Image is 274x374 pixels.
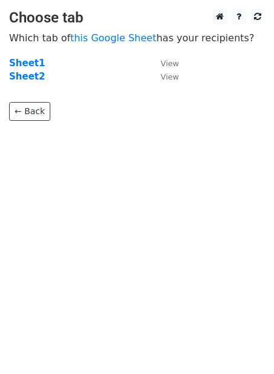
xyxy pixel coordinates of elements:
[149,71,179,82] a: View
[9,58,45,69] a: Sheet1
[161,72,179,81] small: View
[70,32,156,44] a: this Google Sheet
[9,102,50,121] a: ← Back
[161,59,179,68] small: View
[9,32,265,44] p: Which tab of has your recipients?
[149,58,179,69] a: View
[9,9,265,27] h3: Choose tab
[9,71,45,82] a: Sheet2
